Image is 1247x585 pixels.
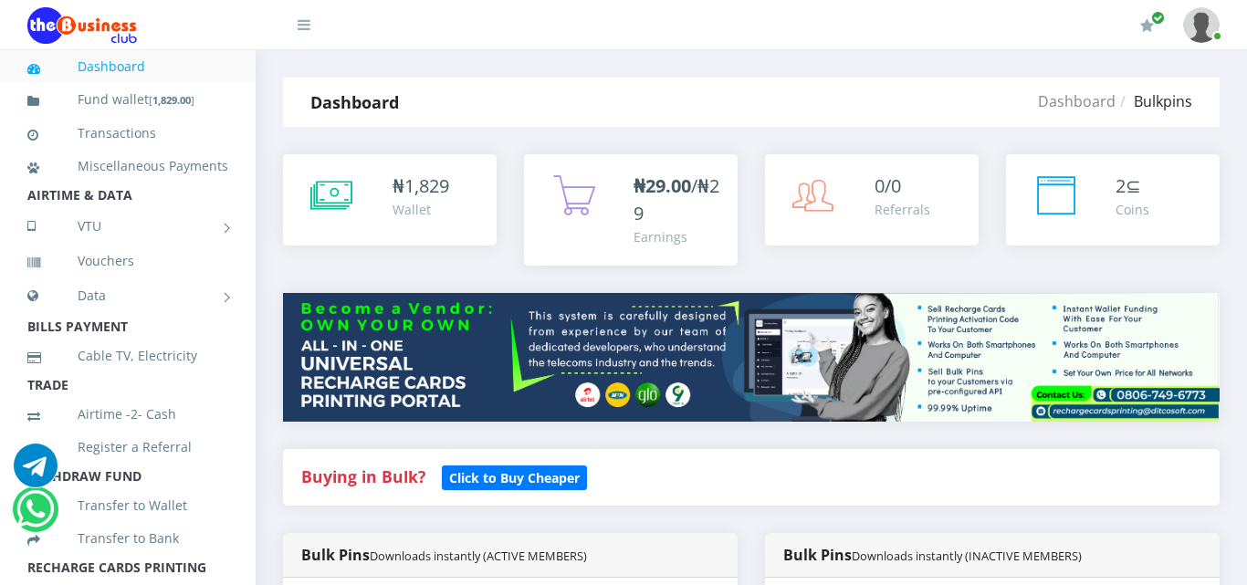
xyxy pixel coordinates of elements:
a: Dashboard [1038,91,1116,111]
img: multitenant_rcp.png [283,293,1220,422]
div: Wallet [393,200,449,219]
a: Fund wallet[1,829.00] [27,78,228,121]
span: 1,829 [404,173,449,198]
a: Transfer to Bank [27,517,228,559]
a: ₦1,829 Wallet [283,154,497,245]
a: Transfer to Wallet [27,485,228,527]
div: ₦ [393,172,449,200]
span: Renew/Upgrade Subscription [1151,11,1165,25]
div: Earnings [634,227,719,246]
small: [ ] [149,93,194,107]
small: Downloads instantly (ACTIVE MEMBERS) [370,548,587,564]
div: ⊆ [1116,172,1149,200]
a: Data [27,273,228,319]
b: 1,829.00 [152,93,191,107]
strong: Dashboard [310,91,399,113]
a: Airtime -2- Cash [27,393,228,435]
div: Referrals [875,200,930,219]
a: Vouchers [27,240,228,282]
span: 2 [1116,173,1126,198]
i: Renew/Upgrade Subscription [1140,18,1154,33]
a: Transactions [27,112,228,154]
li: Bulkpins [1116,90,1192,112]
strong: Bulk Pins [301,545,587,565]
a: Click to Buy Cheaper [442,465,587,487]
span: 0/0 [875,173,901,198]
a: Miscellaneous Payments [27,145,228,187]
b: Click to Buy Cheaper [449,469,580,486]
a: ₦29.00/₦29 Earnings [524,154,738,266]
img: User [1183,7,1220,43]
span: /₦29 [634,173,719,225]
a: Cable TV, Electricity [27,335,228,377]
a: Dashboard [27,46,228,88]
strong: Buying in Bulk? [301,465,425,487]
a: VTU [27,204,228,249]
a: 0/0 Referrals [765,154,979,245]
img: Logo [27,7,137,44]
a: Register a Referral [27,426,228,468]
small: Downloads instantly (INACTIVE MEMBERS) [852,548,1082,564]
a: Chat for support [14,457,58,487]
a: Chat for support [16,501,54,531]
div: Coins [1116,200,1149,219]
strong: Bulk Pins [783,545,1082,565]
b: ₦29.00 [634,173,691,198]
